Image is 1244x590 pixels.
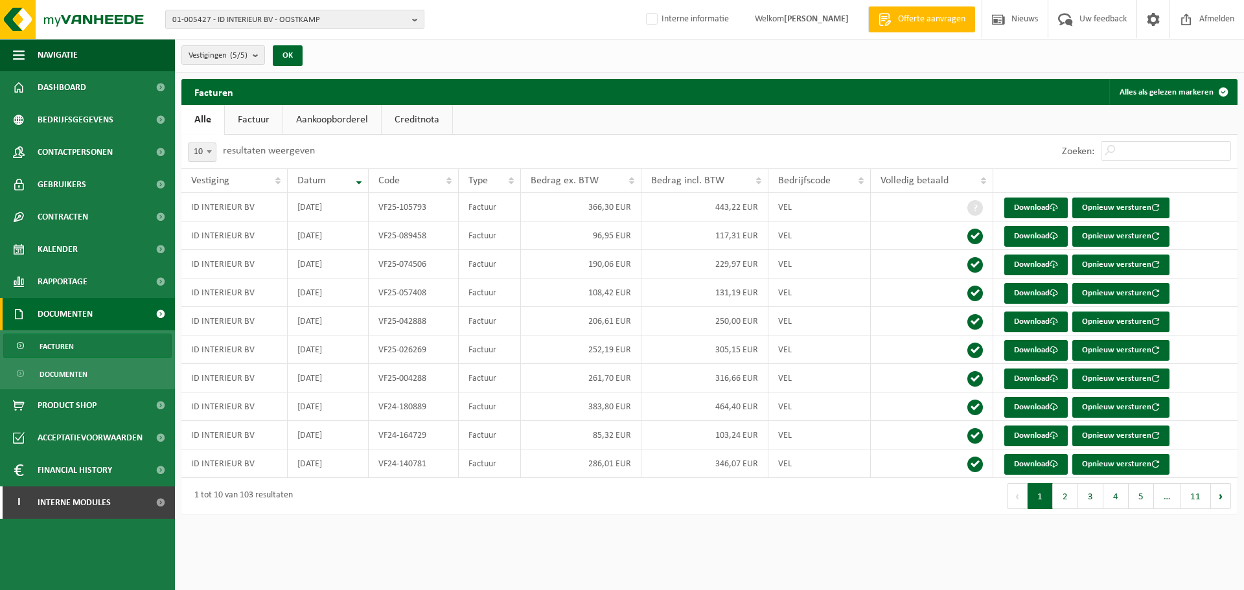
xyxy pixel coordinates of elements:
td: 252,19 EUR [521,335,641,364]
td: 85,32 EUR [521,421,641,449]
span: 10 [188,142,216,162]
td: VF24-180889 [369,392,459,421]
td: Factuur [459,335,521,364]
button: 4 [1103,483,1129,509]
td: ID INTERIEUR BV [181,364,288,392]
count: (5/5) [230,51,248,60]
span: Datum [297,176,326,186]
td: 443,22 EUR [641,193,768,221]
button: Opnieuw versturen [1072,340,1169,361]
td: ID INTERIEUR BV [181,307,288,335]
button: 11 [1181,483,1211,509]
td: VF25-042888 [369,307,459,335]
td: Factuur [459,364,521,392]
h2: Facturen [181,79,246,104]
td: 206,61 EUR [521,307,641,335]
button: Opnieuw versturen [1072,425,1169,446]
span: Navigatie [38,39,78,71]
a: Download [1004,369,1068,389]
td: VF24-164729 [369,421,459,449]
button: 01-005427 - ID INTERIEUR BV - OOSTKAMP [165,10,424,29]
span: Gebruikers [38,168,86,201]
a: Documenten [3,361,172,386]
button: Opnieuw versturen [1072,255,1169,275]
td: [DATE] [288,392,369,421]
a: Facturen [3,334,172,358]
td: 464,40 EUR [641,392,768,421]
span: Type [468,176,488,186]
span: Facturen [40,334,74,359]
td: [DATE] [288,421,369,449]
td: VEL [768,421,871,449]
td: VF25-074506 [369,250,459,278]
td: 261,70 EUR [521,364,641,392]
span: Product Shop [38,389,97,422]
span: Interne modules [38,486,111,519]
td: ID INTERIEUR BV [181,421,288,449]
td: [DATE] [288,221,369,250]
button: Previous [1007,483,1028,509]
span: … [1154,483,1181,509]
td: 316,66 EUR [641,364,768,392]
button: Opnieuw versturen [1072,454,1169,475]
a: Creditnota [382,105,452,135]
td: 108,42 EUR [521,278,641,307]
td: [DATE] [288,193,369,221]
td: 383,80 EUR [521,392,641,421]
td: Factuur [459,449,521,478]
span: Bedrag ex. BTW [531,176,599,186]
span: Kalender [38,233,78,266]
td: VEL [768,307,871,335]
button: Opnieuw versturen [1072,198,1169,218]
span: Code [378,176,400,186]
td: VEL [768,449,871,478]
td: [DATE] [288,449,369,478]
button: 2 [1053,483,1078,509]
span: Vestiging [191,176,229,186]
td: 190,06 EUR [521,250,641,278]
td: VEL [768,335,871,364]
td: ID INTERIEUR BV [181,193,288,221]
td: 286,01 EUR [521,449,641,478]
td: ID INTERIEUR BV [181,335,288,364]
td: VF25-026269 [369,335,459,364]
button: 3 [1078,483,1103,509]
td: VF25-057408 [369,278,459,307]
td: VEL [768,278,871,307]
td: 305,15 EUR [641,335,768,364]
button: 5 [1129,483,1154,509]
td: VF25-105793 [369,193,459,221]
td: 117,31 EUR [641,221,768,250]
span: Offerte aanvragen [895,13,969,26]
strong: [PERSON_NAME] [784,14,849,24]
button: Opnieuw versturen [1072,283,1169,304]
label: Zoeken: [1062,146,1094,157]
button: 1 [1028,483,1053,509]
td: Factuur [459,307,521,335]
td: Factuur [459,193,521,221]
td: VEL [768,221,871,250]
td: 346,07 EUR [641,449,768,478]
span: Documenten [38,298,93,330]
td: 103,24 EUR [641,421,768,449]
button: Opnieuw versturen [1072,226,1169,247]
span: Financial History [38,454,112,486]
a: Download [1004,425,1068,446]
td: Factuur [459,221,521,250]
button: Next [1211,483,1231,509]
td: ID INTERIEUR BV [181,392,288,421]
span: I [13,486,25,519]
a: Download [1004,340,1068,361]
span: Volledig betaald [881,176,949,186]
span: 10 [189,143,216,161]
span: Bedrag incl. BTW [651,176,724,186]
span: 01-005427 - ID INTERIEUR BV - OOSTKAMP [172,10,407,30]
td: ID INTERIEUR BV [181,449,288,478]
td: ID INTERIEUR BV [181,278,288,307]
button: Alles als gelezen markeren [1109,79,1236,105]
a: Download [1004,198,1068,218]
a: Offerte aanvragen [868,6,975,32]
td: ID INTERIEUR BV [181,221,288,250]
td: Factuur [459,278,521,307]
td: Factuur [459,250,521,278]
